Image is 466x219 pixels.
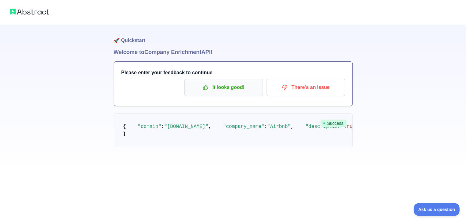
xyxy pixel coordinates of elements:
span: "Airbnb" [267,124,291,129]
button: It looks good! [184,79,263,96]
iframe: Toggle Customer Support [414,203,460,216]
button: There's an issue [267,79,345,96]
span: , [208,124,211,129]
span: : [264,124,267,129]
span: null [347,124,358,129]
h3: Please enter your feedback to continue [121,69,345,76]
span: "description" [305,124,344,129]
img: Abstract logo [10,7,49,16]
span: "[DOMAIN_NAME]" [164,124,208,129]
span: "company_name" [223,124,264,129]
span: , [291,124,294,129]
p: There's an issue [271,82,340,93]
span: { [123,124,126,129]
span: : [161,124,164,129]
h1: Welcome to Company Enrichment API! [114,48,353,56]
p: It looks good! [189,82,258,93]
span: "domain" [138,124,161,129]
span: Success [320,120,347,127]
h1: 🚀 Quickstart [114,25,353,48]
